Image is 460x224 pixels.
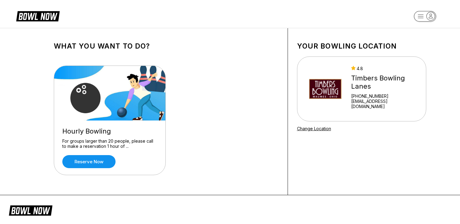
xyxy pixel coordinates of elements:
[62,127,157,135] div: Hourly Bowling
[351,93,418,99] div: [PHONE_NUMBER]
[305,66,346,112] img: Timbers Bowling Lanes
[351,74,418,90] div: Timbers Bowling Lanes
[62,138,157,149] div: For groups larger than 20 people, please call to make a reservation 1 hour of ...
[54,66,166,120] img: Hourly Bowling
[351,66,418,71] div: 4.8
[297,126,331,131] a: Change Location
[62,155,116,168] a: Reserve now
[351,99,418,109] a: [EMAIL_ADDRESS][DOMAIN_NAME]
[54,42,278,50] h1: What you want to do?
[297,42,426,50] h1: Your bowling location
